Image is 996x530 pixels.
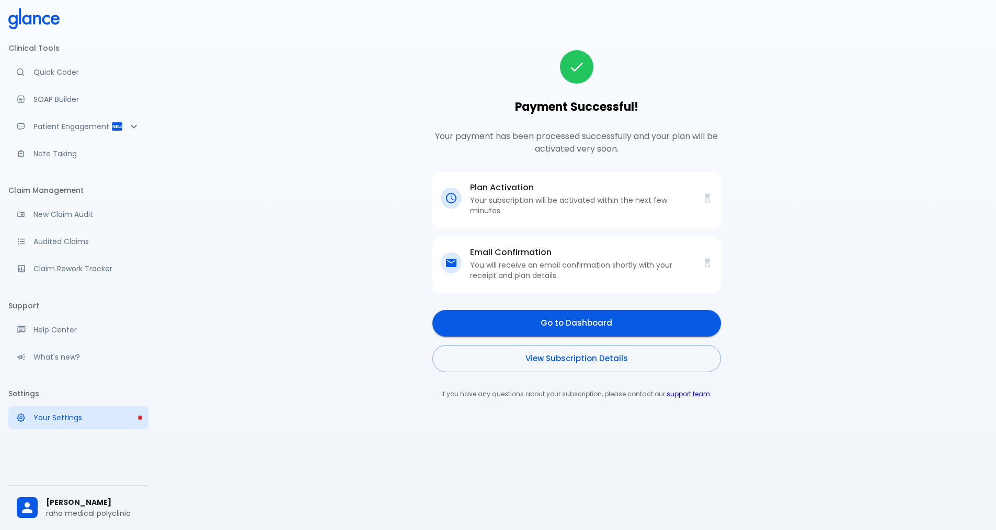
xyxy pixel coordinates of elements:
a: Advanced note-taking [8,142,148,165]
li: Support [8,293,148,318]
li: Settings [8,381,148,406]
p: Claim Rework Tracker [33,263,140,274]
p: Audited Claims [33,236,140,247]
a: Go to Dashboard [432,310,721,336]
a: View Subscription Details [432,345,721,372]
a: Please complete account setup [8,406,148,429]
li: Clinical Tools [8,36,148,61]
p: You will receive an email confirmation shortly with your receipt and plan details. [470,260,694,281]
li: Claim Management [8,178,148,203]
p: raha medical polyclinic [46,508,140,519]
p: Help Center [33,325,140,335]
a: Docugen: Compose a clinical documentation in seconds [8,88,148,111]
span: If you have any questions about your subscription, please contact our . [441,389,712,399]
p: SOAP Builder [33,94,140,105]
p: Your Settings [33,412,140,423]
div: Recent updates and feature releases [8,345,148,368]
div: [PERSON_NAME]raha medical polyclinic [8,490,148,526]
p: Patient Engagement [33,121,111,132]
h1: Payment Successful! [515,100,638,114]
h6: Plan Activation [470,180,694,195]
p: New Claim Audit [33,209,140,220]
a: Monitor progress of claim corrections [8,257,148,280]
a: Moramiz: Find ICD10AM codes instantly [8,61,148,84]
a: Get help from our support team [8,318,148,341]
a: View audited claims [8,230,148,253]
h6: Email Confirmation [470,245,694,260]
p: Quick Coder [33,67,140,77]
p: Note Taking [33,148,140,159]
p: Your payment has been processed successfully and your plan will be activated very soon. [432,130,721,155]
div: Patient Reports & Referrals [8,115,148,138]
span: [PERSON_NAME] [46,497,140,508]
p: Your subscription will be activated within the next few minutes. [470,195,694,216]
a: support team [667,389,710,398]
p: What's new? [33,352,140,362]
a: Audit a new claim [8,203,148,226]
